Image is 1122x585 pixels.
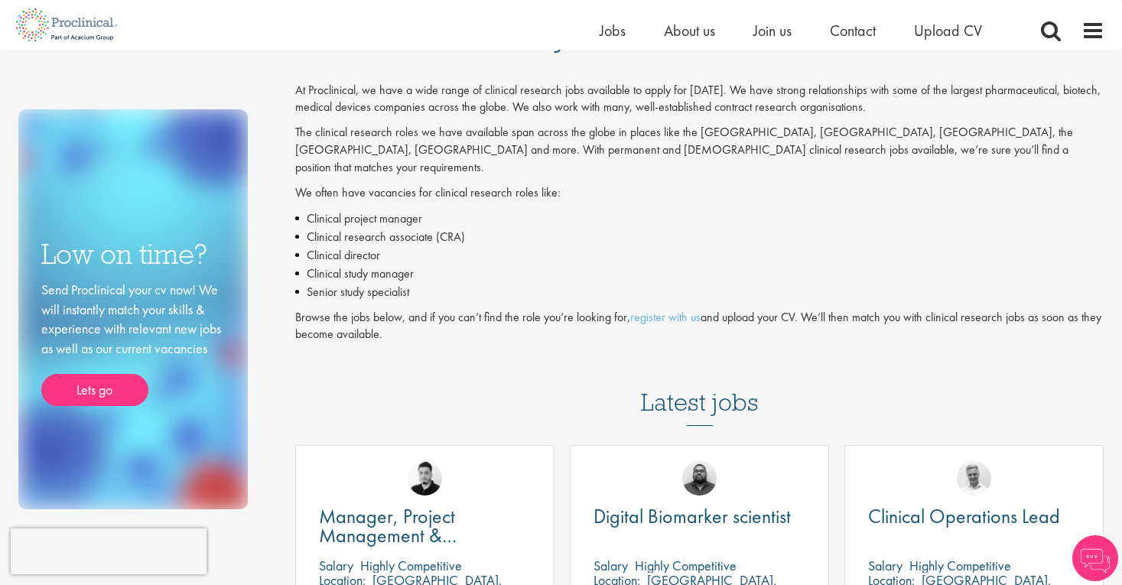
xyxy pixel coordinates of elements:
a: Upload CV [914,21,982,41]
a: Lets go [41,374,148,406]
img: Joshua Bye [957,461,991,496]
a: Digital Biomarker scientist [594,507,805,526]
p: The clinical research roles we have available span across the globe in places like the [GEOGRAPHI... [295,124,1104,177]
iframe: reCAPTCHA [11,528,207,574]
p: Highly Competitive [360,557,462,574]
p: Highly Competitive [635,557,737,574]
li: Clinical study manager [295,265,1104,283]
li: Senior study specialist [295,283,1104,301]
a: Clinical Operations Lead [868,507,1080,526]
li: Clinical research associate (CRA) [295,228,1104,246]
h3: Latest jobs [641,351,759,426]
a: Jobs [600,21,626,41]
span: Digital Biomarker scientist [594,503,791,529]
img: Anderson Maldonado [408,461,442,496]
span: Clinical Operations Lead [868,503,1060,529]
span: Salary [594,557,628,574]
li: Clinical project manager [295,210,1104,228]
span: Salary [319,557,353,574]
p: Browse the jobs below, and if you can’t find the role you’re looking for, and upload your CV. We’... [295,309,1104,344]
a: About us [664,21,715,41]
p: Highly Competitive [909,557,1011,574]
li: Clinical director [295,246,1104,265]
a: Join us [753,21,792,41]
h3: Low on time? [41,239,225,269]
a: register with us [630,309,701,325]
p: At Proclinical, we have a wide range of clinical research jobs available to apply for [DATE]. We ... [295,82,1104,117]
img: Chatbot [1072,535,1118,581]
a: Contact [830,21,876,41]
img: Ashley Bennett [682,461,717,496]
p: We often have vacancies for clinical research roles like: [295,184,1104,202]
span: Manager, Project Management & Operational Delivery [319,503,483,567]
span: Salary [868,557,902,574]
a: Manager, Project Management & Operational Delivery [319,507,531,545]
div: Send Proclinical your cv now! We will instantly match your skills & experience with relevant new ... [41,280,225,406]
